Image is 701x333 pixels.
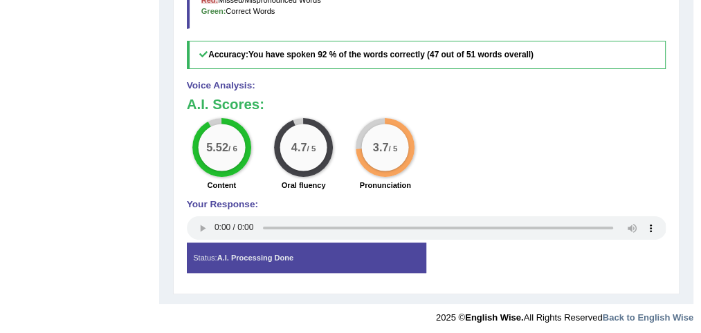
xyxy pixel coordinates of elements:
[603,312,693,323] a: Back to English Wise
[248,50,534,59] b: You have spoken 92 % of the words correctly (47 out of 51 words overall)
[207,180,236,191] label: Content
[389,144,398,153] small: / 5
[228,144,237,153] small: / 6
[206,141,228,153] big: 5.52
[187,242,426,273] div: Status:
[187,81,666,91] h4: Voice Analysis:
[187,97,264,112] b: A.I. Scores:
[465,312,523,323] strong: English Wise.
[360,180,411,191] label: Pronunciation
[282,180,326,191] label: Oral fluency
[187,200,666,210] h4: Your Response:
[187,41,666,69] h5: Accuracy:
[291,141,307,153] big: 4.7
[436,304,693,324] div: 2025 © All Rights Reserved
[307,144,316,153] small: / 5
[217,254,294,262] strong: A.I. Processing Done
[373,141,389,153] big: 3.7
[201,7,226,15] b: Green:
